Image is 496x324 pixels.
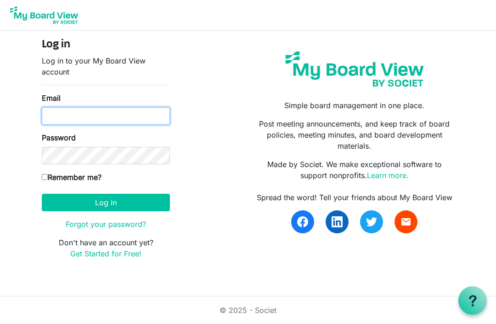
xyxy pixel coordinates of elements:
a: © 2025 - Societ [220,306,276,315]
button: Log in [42,194,170,211]
label: Remember me? [42,172,101,183]
a: Learn more. [367,171,409,180]
p: Post meeting announcements, and keep track of board policies, meeting minutes, and board developm... [255,118,454,151]
p: Log in to your My Board View account [42,55,170,77]
p: Made by Societ. We make exceptional software to support nonprofits. [255,159,454,181]
img: My Board View Logo [7,4,81,27]
h4: Log in [42,38,170,52]
label: Password [42,132,76,143]
img: linkedin.svg [332,216,343,227]
div: Spread the word! Tell your friends about My Board View [255,192,454,203]
p: Simple board management in one place. [255,100,454,111]
a: email [395,210,417,233]
a: Forgot your password? [66,220,146,229]
img: my-board-view-societ.svg [280,46,429,93]
p: Don't have an account yet? [42,237,170,259]
span: email [400,216,411,227]
img: twitter.svg [366,216,377,227]
a: Get Started for Free! [70,249,141,258]
input: Remember me? [42,174,48,180]
img: facebook.svg [297,216,308,227]
label: Email [42,93,61,104]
